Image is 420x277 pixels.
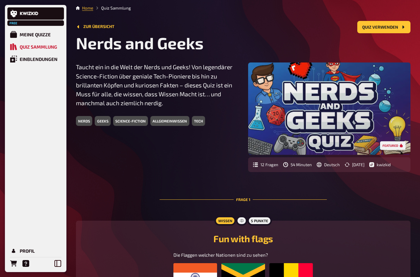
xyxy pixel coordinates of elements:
[7,41,64,53] a: Quiz Sammlung
[82,5,93,11] li: Home
[83,233,403,244] h2: Fun with flags
[20,44,57,50] div: Quiz Sammlung
[8,21,19,25] span: Free
[76,62,238,107] p: Taucht ein in die Welt der Nerds und Geeks! Von legendärer Science-Fiction über geniale Tech-Pion...
[93,5,131,11] li: Quiz Sammlung
[357,21,410,33] button: Quiz verwenden
[247,216,272,226] div: 5 Punkte
[20,257,32,270] a: Hilfe
[317,162,340,167] div: Sprache der Frageninhalte
[20,248,35,254] div: Profil
[7,53,64,65] a: Einblendungen
[76,24,114,30] a: Zur Übersicht
[253,162,278,167] div: Anzahl der Fragen
[192,116,205,126] div: tech
[76,116,92,126] div: nerds
[7,245,64,257] a: Profil
[7,28,64,41] a: Meine Quizze
[7,257,20,270] a: Bestellungen
[76,24,114,29] button: Zur Übersicht
[20,32,51,37] div: Meine Quizze
[113,116,148,126] div: science-fiction
[283,162,312,167] div: Geschätzte Dauer
[150,116,189,126] div: allgemeinwissen
[76,33,410,53] h1: Nerds and Geeks
[173,252,268,258] span: Die Flaggen welcher Nationen sind zu sehen?
[95,116,110,126] div: geeks
[82,6,93,10] a: Home
[369,162,391,167] div: Author
[160,182,327,217] div: Frage 1
[345,162,364,167] div: Letztes Update
[214,216,236,226] div: Wissen
[20,56,57,62] div: Einblendungen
